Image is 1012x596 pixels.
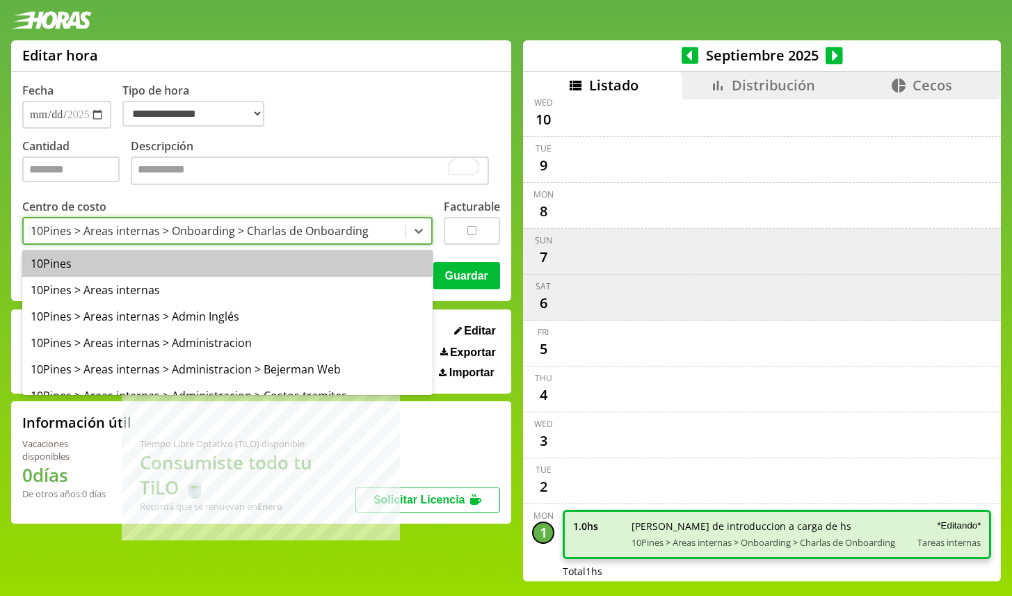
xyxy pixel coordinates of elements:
[913,76,952,95] span: Cecos
[444,199,500,214] label: Facturable
[532,108,554,131] div: 10
[22,46,98,65] h1: Editar hora
[698,46,826,65] span: Septiembre 2025
[22,199,106,214] label: Centro de costo
[436,346,500,360] button: Exportar
[22,138,131,189] label: Cantidad
[732,76,815,95] span: Distribución
[532,200,554,223] div: 8
[535,234,552,246] div: Sun
[532,338,554,360] div: 5
[563,565,991,578] div: Total 1 hs
[536,280,551,292] div: Sat
[374,494,465,506] span: Solicitar Licencia
[122,101,264,127] select: Tipo de hora
[22,83,54,98] label: Fecha
[22,330,433,356] div: 10Pines > Areas internas > Administracion
[22,156,120,182] input: Cantidad
[31,223,369,239] div: 10Pines > Areas internas > Onboarding > Charlas de Onboarding
[532,246,554,268] div: 7
[450,346,496,359] span: Exportar
[22,413,131,432] h2: Información útil
[532,292,554,314] div: 6
[140,450,355,500] h1: Consumiste todo tu TiLO 🍵
[589,76,638,95] span: Listado
[538,326,549,338] div: Fri
[131,138,500,189] label: Descripción
[533,510,554,522] div: Mon
[22,437,106,462] div: Vacaciones disponibles
[464,325,495,337] span: Editar
[22,277,433,303] div: 10Pines > Areas internas
[533,188,554,200] div: Mon
[11,11,92,29] img: logotipo
[257,500,282,513] b: Enero
[140,437,355,450] div: Tiempo Libre Optativo (TiLO) disponible
[433,262,500,289] button: Guardar
[22,303,433,330] div: 10Pines > Areas internas > Admin Inglés
[532,430,554,452] div: 3
[536,464,552,476] div: Tue
[535,372,552,384] div: Thu
[532,522,554,544] div: 1
[534,418,553,430] div: Wed
[532,384,554,406] div: 4
[532,154,554,177] div: 9
[450,324,500,338] button: Editar
[122,83,275,129] label: Tipo de hora
[532,476,554,498] div: 2
[523,99,1001,579] div: scrollable content
[131,156,489,186] textarea: To enrich screen reader interactions, please activate Accessibility in Grammarly extension settings
[22,462,106,488] h1: 0 días
[140,500,355,513] div: Recordá que se renuevan en
[22,356,433,382] div: 10Pines > Areas internas > Administracion > Bejerman Web
[22,382,433,424] div: 10Pines > Areas internas > Administracion > Costos tramites Administrativos
[536,143,552,154] div: Tue
[355,488,500,513] button: Solicitar Licencia
[449,367,495,379] span: Importar
[534,97,553,108] div: Wed
[22,250,433,277] div: 10Pines
[22,488,106,500] div: De otros años: 0 días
